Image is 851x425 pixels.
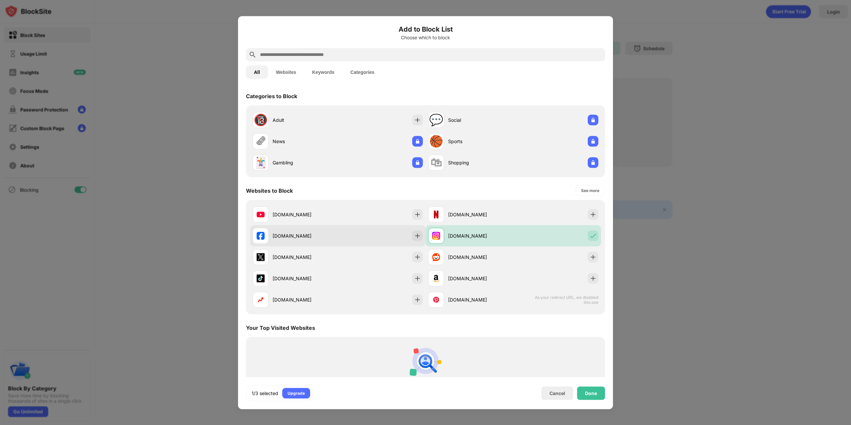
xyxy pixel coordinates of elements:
[273,116,338,123] div: Adult
[249,51,257,59] img: search.svg
[268,65,304,79] button: Websites
[448,275,513,282] div: [DOMAIN_NAME]
[432,274,440,282] img: favicons
[448,254,513,261] div: [DOMAIN_NAME]
[246,187,293,194] div: Websites to Block
[257,210,265,218] img: favicons
[246,65,268,79] button: All
[530,295,598,305] span: As your redirect URL, we disabled this one
[273,211,338,218] div: [DOMAIN_NAME]
[257,232,265,240] img: favicons
[246,24,605,34] h6: Add to Block List
[549,390,565,396] div: Cancel
[448,232,513,239] div: [DOMAIN_NAME]
[246,35,605,40] div: Choose which to block
[273,232,338,239] div: [DOMAIN_NAME]
[432,210,440,218] img: favicons
[342,65,382,79] button: Categories
[448,159,513,166] div: Shopping
[448,138,513,145] div: Sports
[432,296,440,304] img: favicons
[429,113,443,127] div: 💬
[246,93,297,99] div: Categories to Block
[257,296,265,304] img: favicons
[410,345,441,377] img: personal-suggestions.svg
[432,232,440,240] img: favicons
[430,156,442,169] div: 🛍
[585,390,597,396] div: Done
[429,134,443,148] div: 🏀
[288,390,305,396] div: Upgrade
[254,113,268,127] div: 🔞
[257,274,265,282] img: favicons
[448,211,513,218] div: [DOMAIN_NAME]
[432,253,440,261] img: favicons
[252,390,278,396] div: 1/3 selected
[273,275,338,282] div: [DOMAIN_NAME]
[273,254,338,261] div: [DOMAIN_NAME]
[273,159,338,166] div: Gambling
[254,156,268,169] div: 🃏
[448,296,513,303] div: [DOMAIN_NAME]
[273,138,338,145] div: News
[448,116,513,123] div: Social
[246,324,315,331] div: Your Top Visited Websites
[257,253,265,261] img: favicons
[255,134,266,148] div: 🗞
[273,296,338,303] div: [DOMAIN_NAME]
[581,187,599,194] div: See more
[304,65,342,79] button: Keywords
